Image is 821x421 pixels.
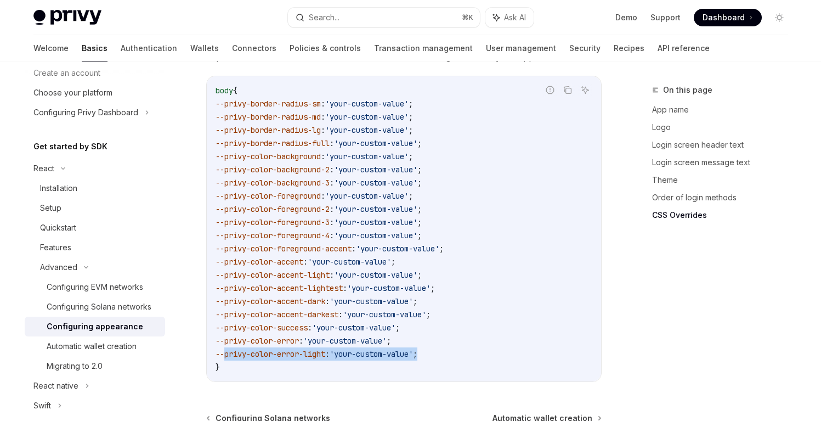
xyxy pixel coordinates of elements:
a: Installation [25,178,165,198]
div: React native [33,379,78,392]
span: 'your-custom-value' [325,191,409,201]
span: --privy-color-foreground-2 [216,204,330,214]
a: Configuring Solana networks [25,297,165,317]
span: 'your-custom-value' [334,204,417,214]
span: ; [417,270,422,280]
span: 'your-custom-value' [343,310,426,319]
span: ; [417,165,422,175]
a: Welcome [33,35,69,61]
a: Order of login methods [652,189,797,206]
span: --privy-color-foreground-3 [216,217,330,227]
span: --privy-color-background-3 [216,178,330,188]
span: --privy-color-accent-darkest [216,310,338,319]
div: Automatic wallet creation [47,340,137,353]
h5: Get started by SDK [33,140,107,153]
span: --privy-color-accent-light [216,270,330,280]
a: Support [650,12,681,23]
span: : [330,204,334,214]
span: 'your-custom-value' [330,349,413,359]
a: Choose your platform [25,83,165,103]
span: ; [391,257,395,267]
span: 'your-custom-value' [312,323,395,333]
img: light logo [33,10,101,25]
button: Ask AI [578,83,592,97]
a: Logo [652,119,797,136]
span: On this page [663,83,712,97]
span: : [343,283,347,293]
span: : [330,231,334,240]
button: Ask AI [485,8,534,27]
span: 'your-custom-value' [325,151,409,161]
div: Features [40,241,71,254]
span: : [330,270,334,280]
a: CSS Overrides [652,206,797,224]
span: 'your-custom-value' [334,270,417,280]
a: Automatic wallet creation [25,336,165,356]
span: : [330,178,334,188]
span: --privy-color-background [216,151,321,161]
a: Security [569,35,601,61]
div: Choose your platform [33,86,112,99]
a: Policies & controls [290,35,361,61]
a: Connectors [232,35,276,61]
a: Transaction management [374,35,473,61]
span: : [299,336,303,346]
span: --privy-border-radius-full [216,138,330,148]
button: Search...⌘K [288,8,480,27]
span: ; [417,217,422,227]
a: Configuring EVM networks [25,277,165,297]
span: --privy-border-radius-sm [216,99,321,109]
span: : [352,244,356,254]
button: Copy the contents from the code block [560,83,575,97]
span: : [321,125,325,135]
span: ⌘ K [462,13,473,22]
span: ; [417,204,422,214]
span: --privy-color-foreground [216,191,321,201]
a: User management [486,35,556,61]
span: Dashboard [703,12,745,23]
span: --privy-color-foreground-accent [216,244,352,254]
span: 'your-custom-value' [347,283,431,293]
span: --privy-color-accent-dark [216,296,325,306]
span: ; [417,178,422,188]
a: Quickstart [25,218,165,238]
span: --privy-color-success [216,323,308,333]
div: Setup [40,201,61,215]
a: Authentication [121,35,177,61]
span: --privy-color-accent [216,257,303,267]
span: 'your-custom-value' [334,165,417,175]
a: Basics [82,35,107,61]
span: ; [413,349,417,359]
span: : [338,310,343,319]
span: 'your-custom-value' [325,112,409,122]
span: ; [409,112,413,122]
a: App name [652,101,797,119]
span: : [330,165,334,175]
button: Report incorrect code [543,83,557,97]
span: } [216,362,220,372]
div: React [33,162,54,175]
span: ; [409,151,413,161]
span: ; [426,310,431,319]
a: Login screen message text [652,154,797,171]
span: ; [413,296,417,306]
div: Advanced [40,261,77,274]
div: Configuring Privy Dashboard [33,106,138,119]
div: Quickstart [40,221,76,234]
div: Search... [309,11,339,24]
span: --privy-color-background-2 [216,165,330,175]
div: Migrating to 2.0 [47,360,103,373]
div: Installation [40,182,77,195]
span: 'your-custom-value' [334,231,417,240]
span: --privy-color-accent-lightest [216,283,343,293]
a: Theme [652,171,797,189]
span: : [321,112,325,122]
a: Wallets [190,35,219,61]
a: Demo [615,12,637,23]
span: 'your-custom-value' [303,336,387,346]
a: API reference [658,35,710,61]
span: body [216,86,233,96]
span: ; [409,99,413,109]
span: --privy-color-foreground-4 [216,231,330,240]
span: 'your-custom-value' [325,125,409,135]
